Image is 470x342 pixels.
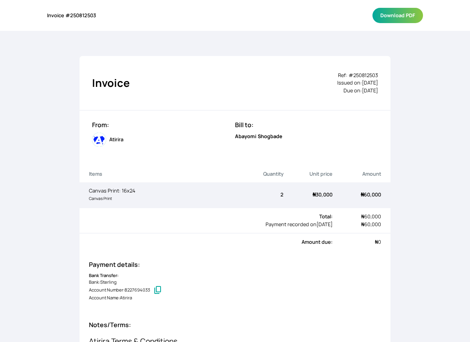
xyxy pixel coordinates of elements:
[109,136,123,143] span: Atirira
[153,285,163,295] span: Copy to clipboard
[372,8,423,23] button: Download PDF
[361,213,381,220] span: 60,000
[89,238,333,246] div: Amount due:
[89,320,381,329] h3: Notes/Terms:
[89,260,381,269] h3: Payment details:
[92,75,130,91] h2: Invoice
[89,196,112,201] small: Canvas Print
[337,72,378,79] div: Ref: # 250812503
[89,221,333,228] div: Payment recorded on [DATE]
[235,133,282,140] b: Abayomi Shogbade
[89,272,381,279] h6: Bank Transfer:
[89,170,235,178] p: Items
[235,120,378,130] h3: Bill to:
[337,79,378,86] div: Issued on: [DATE]
[89,295,381,301] div: Account Name: Atirira
[337,87,378,94] div: Due on: [DATE]
[361,221,364,228] span: ₦
[235,170,284,178] p: Quantity
[361,191,364,198] span: ₦
[361,221,381,228] span: 60,000
[89,187,235,202] div: Canvas Print: 16x24
[375,238,381,245] span: 0
[313,191,333,198] span: 30,000
[47,12,96,19] div: Invoice # 250812503
[361,191,381,198] span: 60,000
[313,191,316,198] span: ₦
[375,238,378,245] span: ₦
[89,213,333,220] div: Total:
[333,170,381,178] p: Amount
[235,191,284,198] div: 2
[361,213,364,220] span: ₦
[89,285,381,295] div: Account Number: 8227694033
[284,170,332,178] p: Unit price
[89,279,381,286] div: Bank: Sterling
[92,120,235,130] h3: From:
